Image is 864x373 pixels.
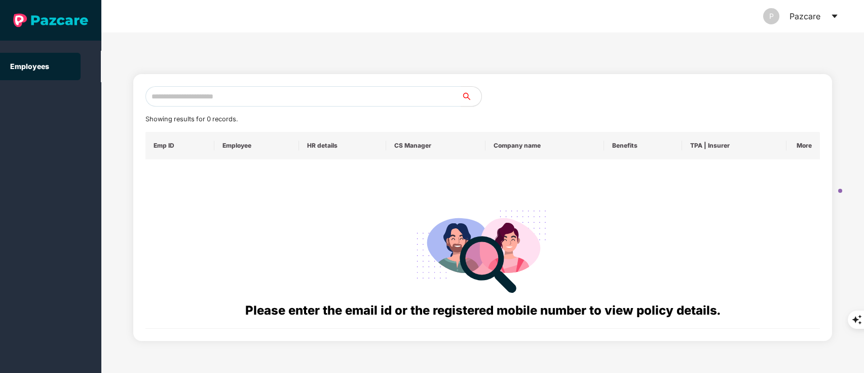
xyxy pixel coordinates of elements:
img: svg+xml;base64,PHN2ZyB4bWxucz0iaHR0cDovL3d3dy53My5vcmcvMjAwMC9zdmciIHdpZHRoPSIyODgiIGhlaWdodD0iMj... [409,198,555,301]
span: caret-down [831,12,839,20]
a: Employees [10,62,49,71]
th: Employee [214,132,299,159]
button: search [461,86,482,107]
th: TPA | Insurer [682,132,786,159]
span: Please enter the email id or the registered mobile number to view policy details. [245,303,720,318]
th: CS Manager [386,132,485,159]
span: search [461,92,481,100]
th: More [786,132,820,159]
th: Benefits [604,132,682,159]
span: Showing results for 0 records. [145,115,238,123]
span: P [769,8,774,24]
th: Emp ID [145,132,215,159]
th: HR details [299,132,386,159]
th: Company name [485,132,604,159]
